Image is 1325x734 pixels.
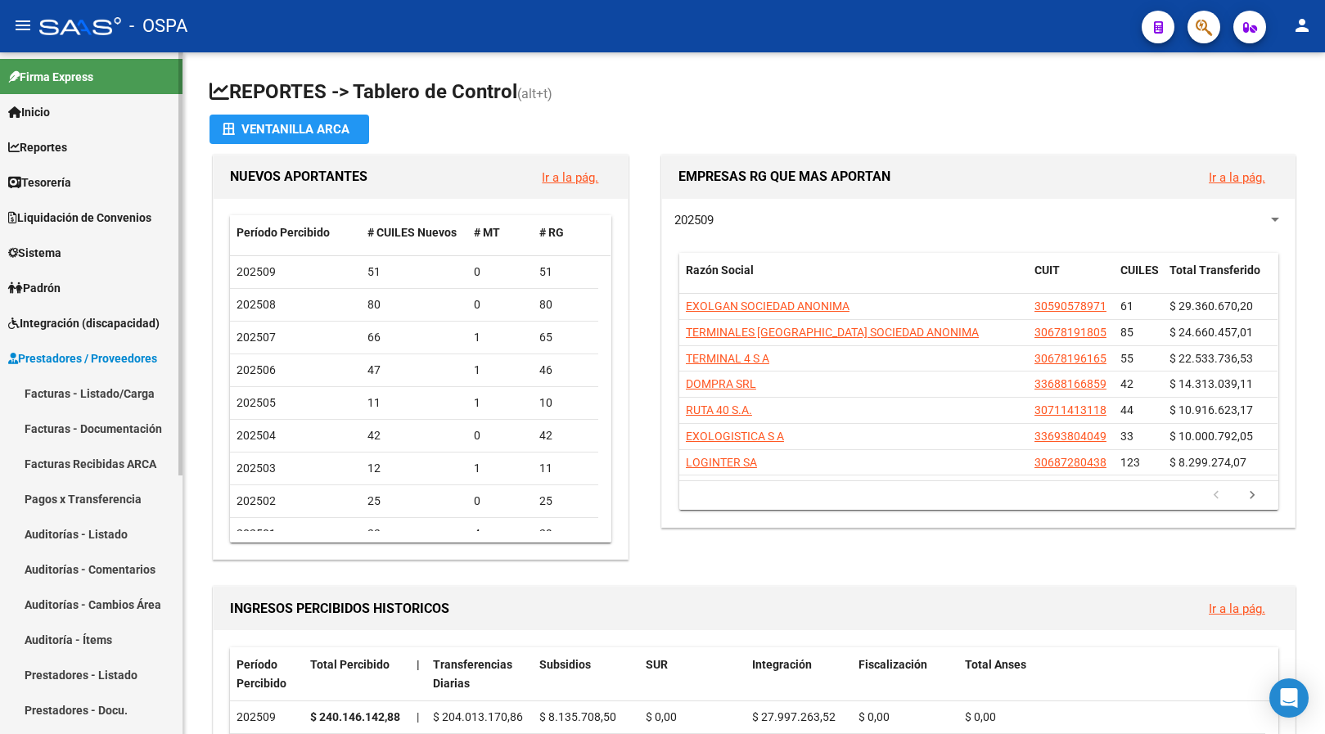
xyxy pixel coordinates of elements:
span: EMPRESAS RG QUE MAS APORTAN [678,169,890,184]
datatable-header-cell: Integración [746,647,852,701]
button: Ir a la pág. [1196,162,1278,192]
datatable-header-cell: Período Percibido [230,647,304,701]
div: 0 [474,295,526,314]
span: 202504 [237,429,276,442]
a: go to next page [1237,487,1268,505]
div: 66 [367,328,461,347]
span: 33688166859 [1034,377,1106,390]
div: 42 [539,426,592,445]
div: 11 [367,394,461,412]
span: EXOLOGISTICA S A [686,430,784,443]
span: CUIT [1034,263,1060,277]
span: Razón Social [686,263,754,277]
div: 47 [367,361,461,380]
div: 10 [539,394,592,412]
span: Firma Express [8,68,93,86]
datatable-header-cell: Total Transferido [1163,253,1278,307]
span: Subsidios [539,658,591,671]
a: Ir a la pág. [542,170,598,185]
span: 202502 [237,494,276,507]
span: 55 [1120,352,1133,365]
span: $ 14.313.039,11 [1170,377,1253,390]
datatable-header-cell: # RG [533,215,598,250]
span: | [417,710,419,723]
span: $ 0,00 [646,710,677,723]
datatable-header-cell: CUIT [1028,253,1114,307]
span: 33693804049 [1034,430,1106,443]
span: DOMPRA SRL [686,377,756,390]
span: 202503 [237,462,276,475]
datatable-header-cell: Período Percibido [230,215,361,250]
button: Ir a la pág. [1196,593,1278,624]
a: go to previous page [1201,487,1232,505]
span: 30711413118 [1034,403,1106,417]
strong: $ 240.146.142,88 [310,710,400,723]
span: Período Percibido [237,658,286,690]
datatable-header-cell: Fiscalización [852,647,958,701]
span: EXOLGAN SOCIEDAD ANONIMA [686,299,850,313]
div: 4 [474,525,526,543]
span: $ 8.135.708,50 [539,710,616,723]
button: Ventanilla ARCA [210,115,369,144]
span: - OSPA [129,8,187,44]
div: 202509 [237,708,297,727]
span: Padrón [8,279,61,297]
span: Período Percibido [237,226,330,239]
span: Transferencias Diarias [433,658,512,690]
div: 0 [474,492,526,511]
span: $ 10.916.623,17 [1170,403,1253,417]
div: 29 [539,525,592,543]
div: 0 [474,426,526,445]
span: 123 [1120,456,1140,469]
span: | [417,658,420,671]
span: 30678191805 [1034,326,1106,339]
span: 85 [1120,326,1133,339]
div: 1 [474,459,526,478]
span: Prestadores / Proveedores [8,349,157,367]
span: LOGINTER SA [686,456,757,469]
div: 42 [367,426,461,445]
span: $ 0,00 [859,710,890,723]
div: 80 [539,295,592,314]
span: TERMINALES [GEOGRAPHIC_DATA] SOCIEDAD ANONIMA [686,326,979,339]
span: 30590578971 [1034,299,1106,313]
div: 12 [367,459,461,478]
span: Total Transferido [1170,263,1260,277]
div: 51 [367,263,461,281]
mat-icon: person [1292,16,1312,35]
button: Ir a la pág. [529,162,611,192]
h1: REPORTES -> Tablero de Control [210,79,1299,107]
span: 202507 [237,331,276,344]
span: # MT [474,226,500,239]
span: $ 204.013.170,86 [433,710,523,723]
div: 46 [539,361,592,380]
datatable-header-cell: SUR [639,647,746,701]
a: Ir a la pág. [1209,170,1265,185]
span: TERMINAL 4 S A [686,352,769,365]
span: # CUILES Nuevos [367,226,457,239]
span: INGRESOS PERCIBIDOS HISTORICOS [230,601,449,616]
datatable-header-cell: # MT [467,215,533,250]
span: $ 29.360.670,20 [1170,299,1253,313]
span: 202501 [237,527,276,540]
span: Integración [752,658,812,671]
span: Fiscalización [859,658,927,671]
div: 33 [367,525,461,543]
div: 65 [539,328,592,347]
div: 1 [474,361,526,380]
span: Inicio [8,103,50,121]
div: 1 [474,328,526,347]
div: 80 [367,295,461,314]
span: 44 [1120,403,1133,417]
div: 51 [539,263,592,281]
span: 33 [1120,430,1133,443]
div: 0 [474,263,526,281]
div: 25 [367,492,461,511]
span: 202509 [237,265,276,278]
datatable-header-cell: # CUILES Nuevos [361,215,467,250]
span: 202509 [674,213,714,227]
datatable-header-cell: Subsidios [533,647,639,701]
datatable-header-cell: Total Percibido [304,647,410,701]
a: Ir a la pág. [1209,601,1265,616]
div: 1 [474,394,526,412]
